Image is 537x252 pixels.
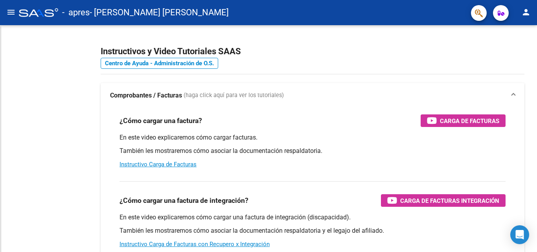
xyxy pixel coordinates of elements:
[400,196,499,206] span: Carga de Facturas Integración
[120,241,270,248] a: Instructivo Carga de Facturas con Recupero x Integración
[110,91,182,100] strong: Comprobantes / Facturas
[184,91,284,100] span: (haga click aquí para ver los tutoriales)
[90,4,229,21] span: - [PERSON_NAME] [PERSON_NAME]
[421,114,506,127] button: Carga de Facturas
[101,83,524,108] mat-expansion-panel-header: Comprobantes / Facturas (haga click aquí para ver los tutoriales)
[101,44,524,59] h2: Instructivos y Video Tutoriales SAAS
[381,194,506,207] button: Carga de Facturas Integración
[521,7,531,17] mat-icon: person
[120,226,506,235] p: También les mostraremos cómo asociar la documentación respaldatoria y el legajo del afiliado.
[120,115,202,126] h3: ¿Cómo cargar una factura?
[120,161,197,168] a: Instructivo Carga de Facturas
[62,4,90,21] span: - apres
[120,147,506,155] p: También les mostraremos cómo asociar la documentación respaldatoria.
[440,116,499,126] span: Carga de Facturas
[6,7,16,17] mat-icon: menu
[120,133,506,142] p: En este video explicaremos cómo cargar facturas.
[120,213,506,222] p: En este video explicaremos cómo cargar una factura de integración (discapacidad).
[510,225,529,244] div: Open Intercom Messenger
[101,58,218,69] a: Centro de Ayuda - Administración de O.S.
[120,195,248,206] h3: ¿Cómo cargar una factura de integración?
